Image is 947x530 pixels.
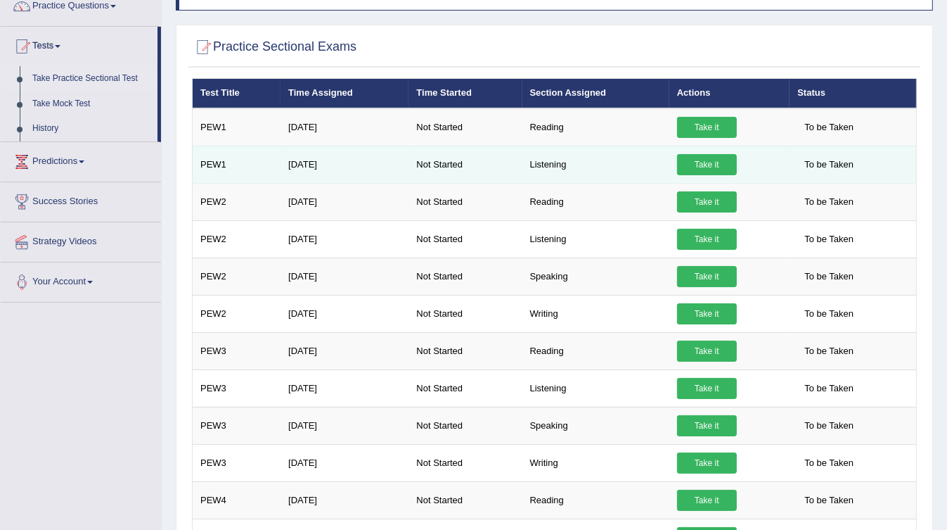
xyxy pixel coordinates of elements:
td: PEW3 [193,407,281,444]
a: Take it [677,191,737,213]
td: [DATE] [281,444,408,481]
a: Take it [677,378,737,399]
td: [DATE] [281,332,408,370]
span: To be Taken [797,191,861,213]
td: PEW1 [193,146,281,183]
td: Not Started [408,332,522,370]
td: Speaking [522,407,669,444]
span: To be Taken [797,490,861,511]
td: Not Started [408,407,522,444]
a: Take it [677,154,737,175]
td: Reading [522,183,669,220]
td: Not Started [408,481,522,519]
td: PEW2 [193,220,281,258]
a: Take Mock Test [26,92,157,117]
a: Strategy Videos [1,222,161,258]
td: [DATE] [281,481,408,519]
span: To be Taken [797,378,861,399]
td: Reading [522,108,669,146]
a: Take it [677,490,737,511]
td: [DATE] [281,183,408,220]
span: To be Taken [797,117,861,138]
td: PEW2 [193,183,281,220]
td: PEW1 [193,108,281,146]
a: Take it [677,229,737,250]
td: Speaking [522,258,669,295]
td: PEW3 [193,332,281,370]
td: [DATE] [281,407,408,444]
td: Reading [522,332,669,370]
td: PEW3 [193,370,281,407]
td: Writing [522,444,669,481]
td: PEW3 [193,444,281,481]
th: Status [790,79,916,108]
span: To be Taken [797,154,861,175]
a: Predictions [1,142,161,177]
span: To be Taken [797,303,861,324]
th: Time Started [408,79,522,108]
th: Time Assigned [281,79,408,108]
td: [DATE] [281,370,408,407]
a: Take it [677,341,737,362]
span: To be Taken [797,266,861,287]
td: Not Started [408,183,522,220]
span: To be Taken [797,453,861,474]
span: To be Taken [797,229,861,250]
th: Test Title [193,79,281,108]
span: To be Taken [797,341,861,362]
td: [DATE] [281,295,408,332]
span: To be Taken [797,415,861,436]
td: Not Started [408,108,522,146]
a: Take it [677,117,737,138]
a: Success Stories [1,182,161,217]
td: Listening [522,370,669,407]
td: [DATE] [281,258,408,295]
td: Listening [522,220,669,258]
td: PEW4 [193,481,281,519]
a: Take Practice Sectional Test [26,66,157,92]
h2: Practice Sectional Exams [192,37,356,58]
td: [DATE] [281,220,408,258]
a: Tests [1,27,157,62]
td: [DATE] [281,108,408,146]
a: Take it [677,453,737,474]
td: Not Started [408,444,522,481]
td: Not Started [408,258,522,295]
a: Take it [677,303,737,324]
td: Not Started [408,146,522,183]
td: Reading [522,481,669,519]
td: [DATE] [281,146,408,183]
td: Not Started [408,220,522,258]
th: Actions [669,79,790,108]
td: Writing [522,295,669,332]
a: History [26,116,157,141]
td: PEW2 [193,295,281,332]
td: Listening [522,146,669,183]
a: Your Account [1,263,161,298]
td: Not Started [408,295,522,332]
a: Take it [677,415,737,436]
td: Not Started [408,370,522,407]
td: PEW2 [193,258,281,295]
a: Take it [677,266,737,287]
th: Section Assigned [522,79,669,108]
